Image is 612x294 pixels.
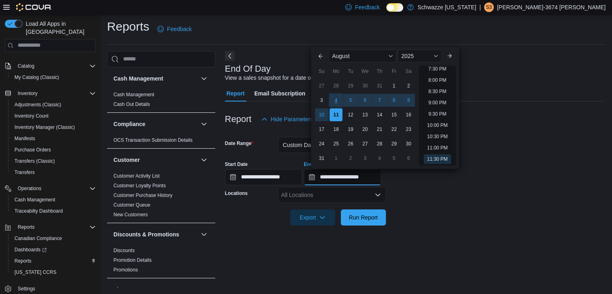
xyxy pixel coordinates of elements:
div: day-1 [387,79,400,92]
span: OCS Transaction Submission Details [113,137,193,143]
span: Purchase Orders [11,145,96,155]
button: My Catalog (Classic) [8,72,99,83]
h3: Compliance [113,120,145,128]
span: Canadian Compliance [11,234,96,243]
button: Adjustments (Classic) [8,99,99,110]
div: day-4 [329,93,343,108]
li: 8:00 PM [425,75,450,85]
button: Finance [113,286,198,294]
button: Catalog [2,60,99,72]
h3: Report [225,114,251,124]
a: Cash Management [113,92,154,97]
a: Transfers (Classic) [11,156,58,166]
span: Cash Management [113,91,154,98]
div: Sa [402,65,415,78]
div: day-27 [315,79,328,92]
span: Reports [11,256,96,266]
li: 10:30 PM [424,132,451,141]
label: Date Range [225,140,253,147]
span: [US_STATE] CCRS [14,269,56,275]
span: 2025 [401,53,414,59]
div: day-24 [315,137,328,150]
div: day-4 [373,152,386,165]
div: View a sales snapshot for a date or date range. [225,74,343,82]
li: 11:00 PM [424,143,451,153]
button: Reports [8,255,99,267]
span: Canadian Compliance [14,235,62,242]
span: Customer Activity List [113,173,160,179]
button: Purchase Orders [8,144,99,155]
h3: Finance [113,286,135,294]
a: Settings [14,284,38,294]
span: Feedback [167,25,192,33]
h3: Cash Management [113,75,163,83]
span: Feedback [355,3,379,11]
a: Traceabilty Dashboard [11,206,66,216]
a: Discounts [113,248,135,253]
span: Traceabilty Dashboard [14,208,63,214]
div: day-13 [359,108,371,121]
div: day-5 [344,94,357,107]
span: Transfers (Classic) [11,156,96,166]
a: Canadian Compliance [11,234,65,243]
div: Button. Open the year selector. 2025 is currently selected. [398,50,441,62]
button: Reports [14,222,38,232]
button: Transfers (Classic) [8,155,99,167]
div: day-31 [373,79,386,92]
button: Inventory Manager (Classic) [8,122,99,133]
div: day-10 [315,108,328,121]
div: day-6 [359,94,371,107]
a: Cash Management [11,195,58,205]
li: 9:30 PM [425,109,450,119]
div: day-30 [359,79,371,92]
button: Custom Date [278,137,386,153]
span: Transfers [14,169,35,176]
label: Locations [225,190,248,197]
h3: End Of Day [225,64,271,74]
div: Button. Open the month selector. August is currently selected. [329,50,396,62]
button: Transfers [8,167,99,178]
div: Tu [344,65,357,78]
div: Su [315,65,328,78]
button: Hide Parameters [258,111,316,127]
span: Run Report [349,213,378,222]
p: Schwazze [US_STATE] [418,2,476,12]
button: Cash Management [8,194,99,205]
div: day-2 [344,152,357,165]
button: Open list of options [375,192,381,198]
div: day-18 [330,123,342,136]
span: Operations [18,185,41,192]
li: 11:30 PM [424,154,451,164]
span: Load All Apps in [GEOGRAPHIC_DATA] [23,20,96,36]
div: day-12 [344,108,357,121]
h3: Discounts & Promotions [113,230,179,238]
div: day-1 [330,152,342,165]
input: Press the down key to open a popover containing a calendar. [225,169,302,185]
img: Cova [16,3,52,11]
div: Compliance [107,135,215,148]
span: Adjustments (Classic) [14,101,61,108]
button: Traceabilty Dashboard [8,205,99,217]
span: Operations [14,184,96,193]
button: Cash Management [199,74,209,83]
h1: Reports [107,19,149,35]
div: day-29 [387,137,400,150]
div: day-14 [373,108,386,121]
button: Reports [2,222,99,233]
span: My Catalog (Classic) [14,74,59,81]
span: Promotion Details [113,257,152,263]
span: Traceabilty Dashboard [11,206,96,216]
span: Settings [14,284,96,294]
span: Report [227,85,245,101]
div: day-31 [315,152,328,165]
div: day-15 [387,108,400,121]
span: August [332,53,350,59]
span: Catalog [14,61,96,71]
div: Discounts & Promotions [107,246,215,278]
div: August, 2025 [314,79,416,166]
div: day-6 [402,152,415,165]
span: Inventory [14,89,96,98]
span: New Customers [113,211,148,218]
div: day-7 [373,94,386,107]
span: Reports [14,258,31,264]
